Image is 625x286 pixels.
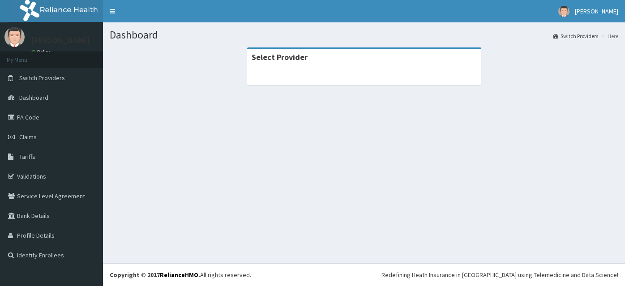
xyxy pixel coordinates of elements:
[19,94,48,102] span: Dashboard
[553,32,598,40] a: Switch Providers
[19,153,35,161] span: Tariffs
[4,27,25,47] img: User Image
[19,133,37,141] span: Claims
[31,49,53,55] a: Online
[19,74,65,82] span: Switch Providers
[31,36,90,44] p: [PERSON_NAME]
[252,52,308,62] strong: Select Provider
[110,271,200,279] strong: Copyright © 2017 .
[558,6,569,17] img: User Image
[160,271,198,279] a: RelianceHMO
[575,7,618,15] span: [PERSON_NAME]
[381,270,618,279] div: Redefining Heath Insurance in [GEOGRAPHIC_DATA] using Telemedicine and Data Science!
[103,263,625,286] footer: All rights reserved.
[599,32,618,40] li: Here
[110,29,618,41] h1: Dashboard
